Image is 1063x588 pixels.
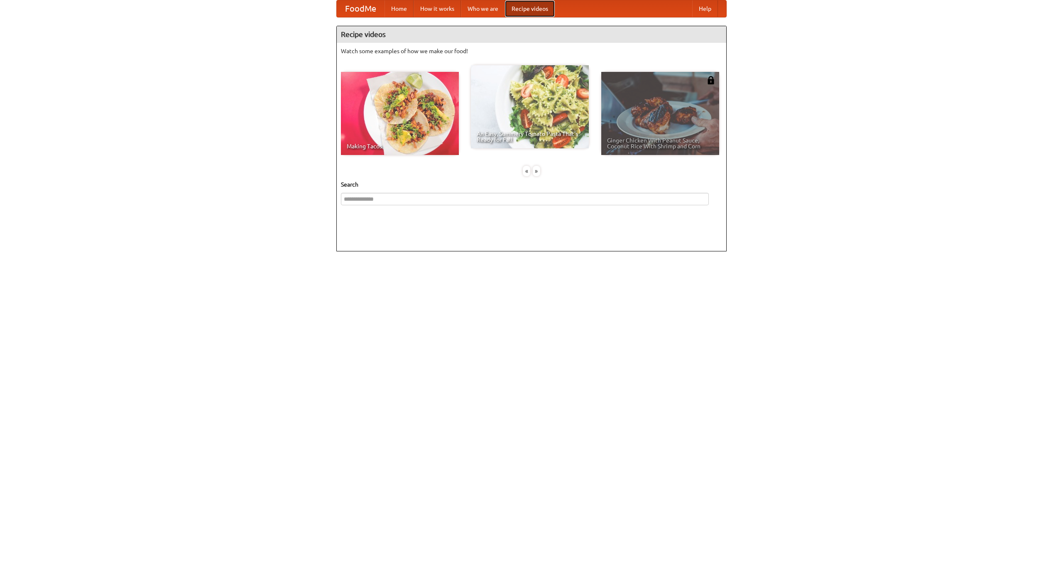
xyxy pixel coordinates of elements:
a: Home [385,0,414,17]
a: Who we are [461,0,505,17]
p: Watch some examples of how we make our food! [341,47,722,55]
span: An Easy, Summery Tomato Pasta That's Ready for Fall [477,131,583,143]
div: « [523,166,530,176]
h4: Recipe videos [337,26,726,43]
a: An Easy, Summery Tomato Pasta That's Ready for Fall [471,65,589,148]
a: How it works [414,0,461,17]
h5: Search [341,180,722,189]
a: Help [692,0,718,17]
div: » [533,166,540,176]
img: 483408.png [707,76,715,84]
a: FoodMe [337,0,385,17]
span: Making Tacos [347,143,453,149]
a: Making Tacos [341,72,459,155]
a: Recipe videos [505,0,555,17]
